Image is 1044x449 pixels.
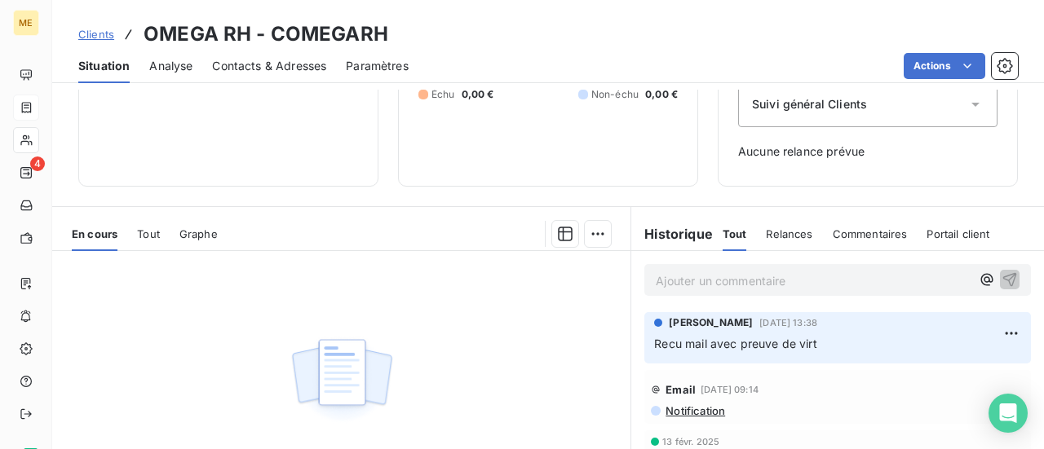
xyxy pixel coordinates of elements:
span: Relances [766,227,812,240]
span: Clients [78,28,114,41]
span: En cours [72,227,117,240]
span: Échu [431,87,455,102]
span: 0,00 € [462,87,494,102]
div: Open Intercom Messenger [989,394,1028,433]
span: Commentaires [833,227,908,240]
span: Graphe [179,227,218,240]
span: [DATE] 09:14 [701,385,759,394]
span: Notification [664,404,725,417]
a: Clients [78,26,114,42]
span: Situation [78,58,130,74]
span: Suivi général Clients [752,96,867,112]
span: Recu mail avec preuve de virt [654,337,816,350]
span: 13 févr. 2025 [662,437,719,447]
img: Empty state [290,330,394,431]
span: Portail client [927,227,989,240]
span: [DATE] 13:38 [759,318,817,328]
div: ME [13,10,39,36]
span: 0,00 € [645,87,678,102]
span: Email [666,383,696,396]
span: Aucune relance prévue [738,143,998,160]
h6: Historique [631,224,713,244]
h3: OMEGA RH - COMEGARH [144,20,388,49]
button: Actions [904,53,985,79]
span: Analyse [149,58,192,74]
span: [PERSON_NAME] [669,315,753,330]
span: 4 [30,156,45,171]
span: Contacts & Adresses [212,58,326,74]
span: Tout [137,227,160,240]
span: Paramètres [346,58,409,74]
span: Tout [723,227,747,240]
span: Non-échu [591,87,639,102]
